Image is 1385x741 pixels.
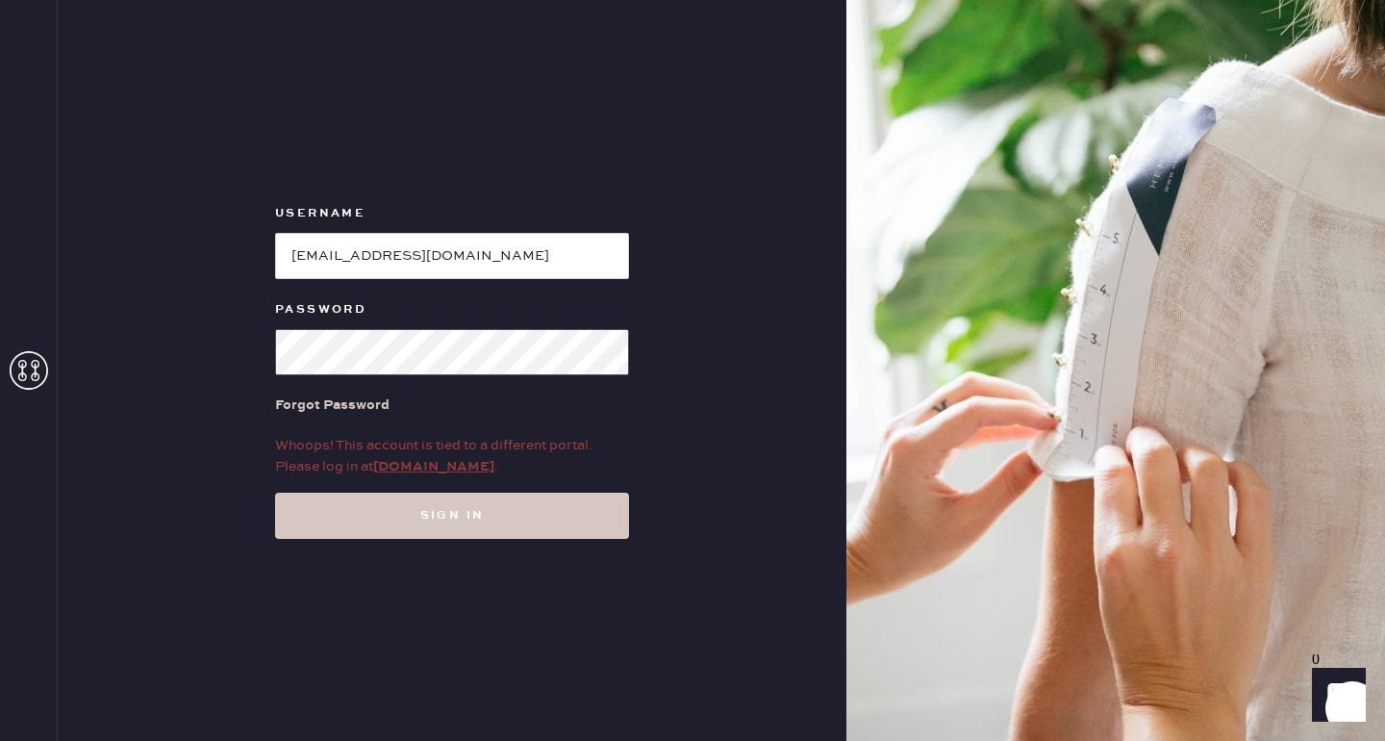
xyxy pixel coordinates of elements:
[275,298,629,321] label: Password
[275,493,629,539] button: Sign in
[373,458,494,475] a: [DOMAIN_NAME]
[1294,654,1376,737] iframe: Front Chat
[275,395,390,416] div: Forgot Password
[275,375,390,435] a: Forgot Password
[275,233,629,279] input: e.g. john@doe.com
[275,435,629,477] div: Whoops! This account is tied to a different portal. Please log in at .
[275,202,629,225] label: Username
